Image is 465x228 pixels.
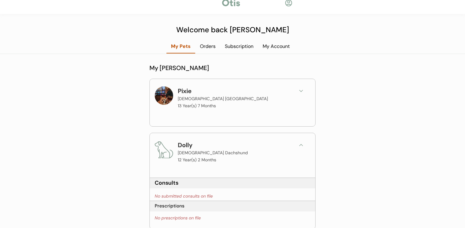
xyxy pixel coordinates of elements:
[149,63,316,73] div: My [PERSON_NAME]
[173,24,292,35] div: Welcome back [PERSON_NAME]
[220,43,258,50] div: Subscription
[155,179,178,187] div: Consults
[258,43,294,50] div: My Account
[195,43,220,50] div: Orders
[155,140,173,159] img: dog.png
[178,150,248,156] div: [DEMOGRAPHIC_DATA] Dachshund
[178,140,201,150] div: Dolly
[178,96,268,102] div: [DEMOGRAPHIC_DATA] [GEOGRAPHIC_DATA]
[166,43,195,50] div: My Pets
[178,104,216,108] p: 13 Year(s) 7 Months
[178,158,216,162] p: 12 Year(s) 2 Months
[155,193,213,199] div: No submitted consults on file
[155,203,185,209] div: Prescriptions
[178,86,201,96] div: Pixie
[155,215,201,221] div: No prescriptions on file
